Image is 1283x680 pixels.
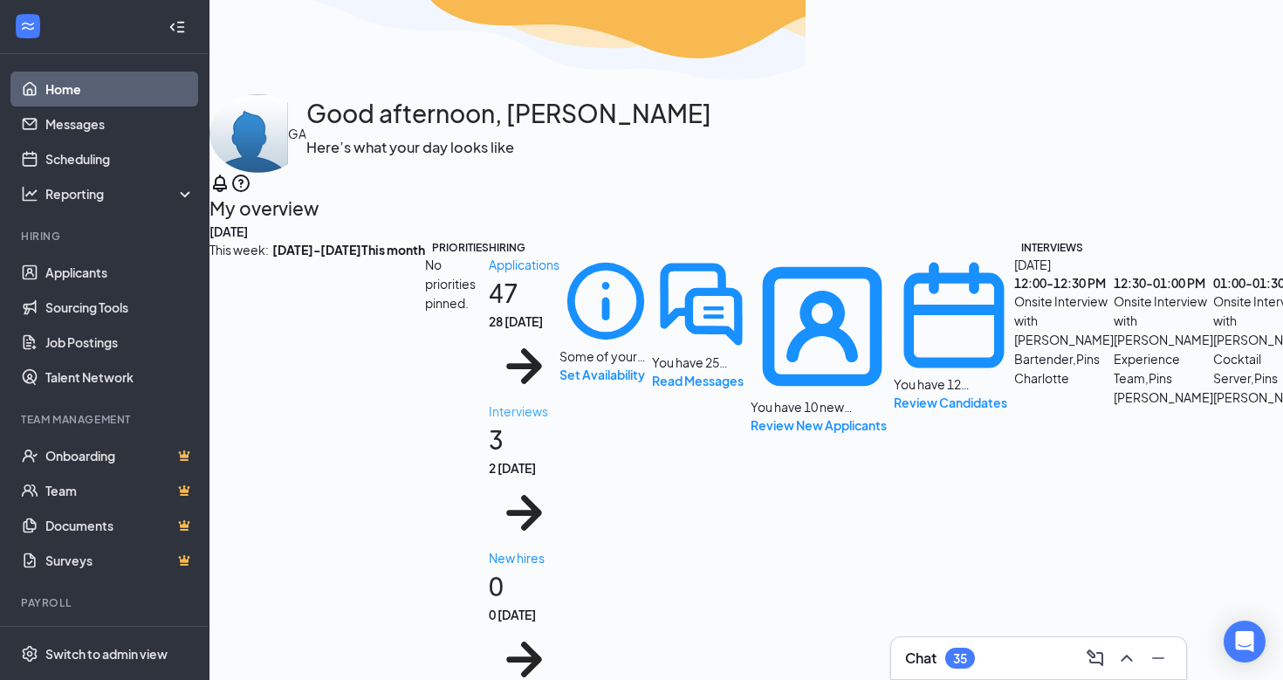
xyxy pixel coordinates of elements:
a: Scheduling [45,141,195,176]
a: SurveysCrown [45,543,195,578]
div: Bartender , Pins Charlotte [1014,349,1114,388]
div: PRIORITIES [432,240,489,255]
svg: Collapse [168,18,186,36]
div: 12:00 - 12:30 PM [1014,274,1114,292]
div: INTERVIEWS [1021,240,1083,255]
div: This week : [209,240,361,259]
div: Applications [489,255,559,274]
svg: DoubleChatActive [652,255,751,354]
a: PayrollCrown [45,622,195,656]
b: [DATE] - [DATE] [272,240,361,259]
div: Onsite Interview with [PERSON_NAME] [1014,292,1114,349]
div: 28 [DATE] [489,313,559,330]
div: 35 [953,651,967,666]
button: Review New Applicants [751,416,887,435]
div: Open Intercom Messenger [1224,621,1266,663]
div: Hiring [21,229,191,244]
div: Team Management [21,412,191,427]
div: You have 10 new applicants [751,255,894,435]
a: TeamCrown [45,473,195,508]
a: Interviews32 [DATE]ArrowRight [489,402,559,548]
svg: Minimize [1148,648,1169,669]
svg: ComposeMessage [1085,648,1106,669]
div: You have 25 unread message(s) from active applicants [652,354,751,371]
svg: ChevronUp [1116,648,1137,669]
a: Sourcing Tools [45,290,195,325]
a: Applicants [45,255,195,290]
div: Reporting [45,185,196,203]
div: You have 12 upcoming interviews [894,375,1014,393]
div: 2 [DATE] [489,459,559,477]
svg: ArrowRight [489,331,559,402]
div: Switch to admin view [45,645,168,663]
button: ComposeMessage [1081,644,1109,672]
svg: Settings [21,645,38,663]
a: Messages [45,106,195,141]
div: You have 10 new applicants [751,398,894,416]
div: HIRING [489,240,525,255]
svg: CalendarNew [894,255,1014,375]
div: 0 [DATE] [489,606,559,623]
button: Minimize [1144,644,1172,672]
div: GA [288,124,306,143]
div: You have 12 upcoming interviews [894,255,1014,412]
button: Review Candidates [894,393,1007,412]
div: Payroll [21,595,191,610]
svg: WorkstreamLogo [19,17,37,35]
h3: Here’s what your day looks like [306,136,711,159]
div: No priorities pinned. [425,255,489,313]
svg: Notifications [209,173,230,194]
div: New hires [489,548,559,567]
a: Applications4728 [DATE]ArrowRight [489,255,559,402]
svg: UserEntity [751,255,894,398]
div: Some of your managers have not set their interview availability yet [559,347,652,365]
svg: ArrowRight [489,477,559,548]
div: Interviews [489,402,559,421]
a: Talent Network [45,360,195,395]
a: Job Postings [45,325,195,360]
div: 12:30 - 01:00 PM [1114,274,1213,292]
a: Home [45,72,195,106]
button: Set Availability [559,365,645,384]
a: OnboardingCrown [45,438,195,473]
div: You have 25 unread message(s) from active applicants [652,255,751,390]
h1: 3 [489,421,559,548]
button: Read Messages [652,371,744,390]
svg: QuestionInfo [230,173,251,194]
div: Onsite Interview with [PERSON_NAME] [1114,292,1213,349]
img: Jessica Lancaster [209,94,288,173]
h3: Chat [905,649,937,668]
svg: Analysis [21,185,38,203]
a: DocumentsCrown [45,508,195,543]
b: This month [361,240,425,259]
div: Experience Team , Pins [PERSON_NAME] [1114,349,1213,407]
button: ChevronUp [1113,644,1141,672]
h1: 47 [489,274,559,402]
div: Some of your managers have not set their interview availability yet [559,255,652,384]
svg: Info [559,255,652,347]
h1: Good afternoon, [PERSON_NAME] [306,94,711,133]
